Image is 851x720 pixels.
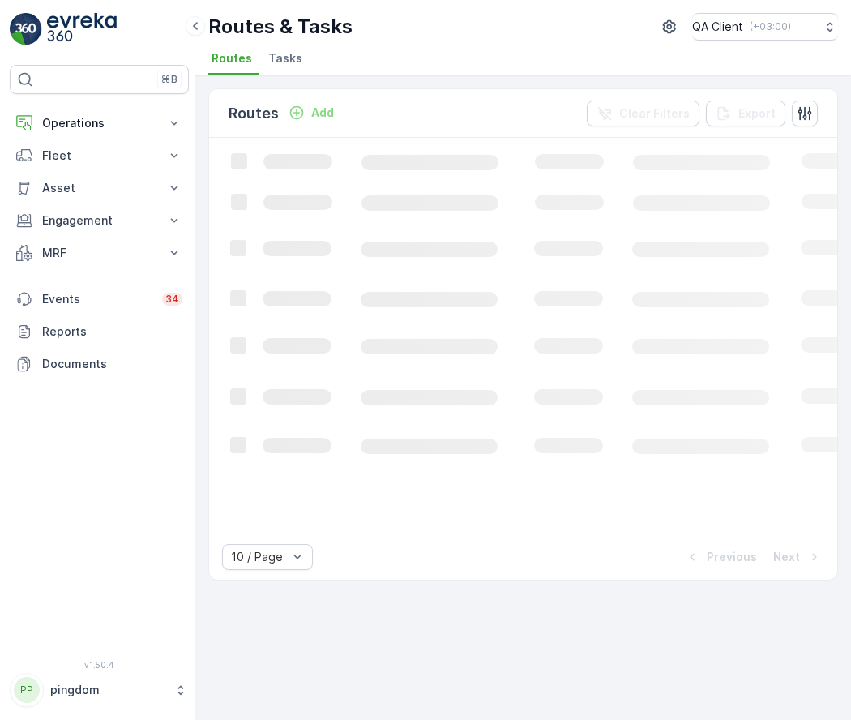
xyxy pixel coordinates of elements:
a: Documents [10,348,189,380]
p: Documents [42,356,182,372]
p: Export [738,105,776,122]
button: QA Client(+03:00) [692,13,838,41]
p: QA Client [692,19,743,35]
p: Clear Filters [619,105,690,122]
button: Clear Filters [587,101,699,126]
button: Fleet [10,139,189,172]
p: Previous [707,549,757,565]
p: Fleet [42,148,156,164]
span: v 1.50.4 [10,660,189,670]
button: Next [772,547,824,567]
p: Routes & Tasks [208,14,353,40]
p: Operations [42,115,156,131]
p: Next [773,549,800,565]
button: Engagement [10,204,189,237]
button: MRF [10,237,189,269]
p: Routes [229,102,279,125]
button: Add [282,103,340,122]
button: Export [706,101,785,126]
div: PP [14,677,40,703]
p: Engagement [42,212,156,229]
a: Events34 [10,283,189,315]
span: Routes [212,50,252,66]
img: logo [10,13,42,45]
p: Reports [42,324,182,340]
button: Asset [10,172,189,204]
p: Add [311,105,334,121]
button: Previous [682,547,759,567]
p: Asset [42,180,156,196]
button: Operations [10,107,189,139]
p: 34 [165,293,179,306]
img: logo_light-DOdMpM7g.png [47,13,117,45]
span: Tasks [268,50,302,66]
p: MRF [42,245,156,261]
a: Reports [10,315,189,348]
p: pingdom [50,682,166,698]
p: Events [42,291,152,307]
p: ⌘B [161,73,177,86]
button: PPpingdom [10,673,189,707]
p: ( +03:00 ) [750,20,791,33]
